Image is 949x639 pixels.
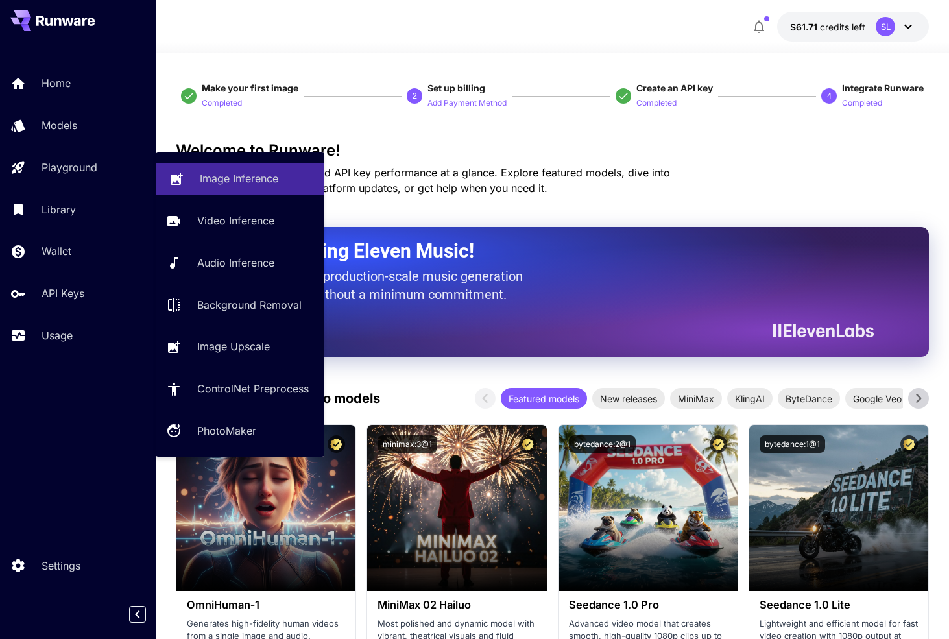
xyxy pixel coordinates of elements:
[820,21,865,32] span: credits left
[202,97,242,110] p: Completed
[42,285,84,301] p: API Keys
[176,166,670,195] span: Check out your usage stats and API key performance at a glance. Explore featured models, dive int...
[197,339,270,354] p: Image Upscale
[42,75,71,91] p: Home
[139,603,156,626] div: Collapse sidebar
[328,435,345,453] button: Certified Model – Vetted for best performance and includes a commercial license.
[197,255,274,271] p: Audio Inference
[208,267,533,304] p: The only way to get production-scale music generation from Eleven Labs without a minimum commitment.
[727,392,773,405] span: KlingAI
[777,12,929,42] button: $61.70624
[176,425,355,591] img: alt
[42,243,71,259] p: Wallet
[208,239,865,263] h2: Now Supporting Eleven Music!
[156,247,324,279] a: Audio Inference
[378,435,437,453] button: minimax:3@1
[778,392,840,405] span: ByteDance
[519,435,536,453] button: Certified Model – Vetted for best performance and includes a commercial license.
[670,392,722,405] span: MiniMax
[42,558,80,573] p: Settings
[636,82,713,93] span: Create an API key
[42,328,73,343] p: Usage
[200,171,278,186] p: Image Inference
[827,90,832,102] p: 4
[202,82,298,93] span: Make your first image
[876,17,895,36] div: SL
[197,381,309,396] p: ControlNet Preprocess
[197,297,302,313] p: Background Removal
[760,599,918,611] h3: Seedance 1.0 Lite
[842,82,924,93] span: Integrate Runware
[197,213,274,228] p: Video Inference
[559,425,738,591] img: alt
[367,425,546,591] img: alt
[790,20,865,34] div: $61.70624
[900,435,918,453] button: Certified Model – Vetted for best performance and includes a commercial license.
[156,415,324,447] a: PhotoMaker
[378,599,536,611] h3: MiniMax 02 Hailuo
[42,202,76,217] p: Library
[156,205,324,237] a: Video Inference
[636,97,677,110] p: Completed
[842,97,882,110] p: Completed
[790,21,820,32] span: $61.71
[156,373,324,405] a: ControlNet Preprocess
[427,82,485,93] span: Set up billing
[156,163,324,195] a: Image Inference
[156,289,324,320] a: Background Removal
[413,90,417,102] p: 2
[129,606,146,623] button: Collapse sidebar
[845,392,909,405] span: Google Veo
[197,423,256,439] p: PhotoMaker
[592,392,665,405] span: New releases
[187,599,345,611] h3: OmniHuman‑1
[569,599,727,611] h3: Seedance 1.0 Pro
[427,97,507,110] p: Add Payment Method
[749,425,928,591] img: alt
[42,117,77,133] p: Models
[42,160,97,175] p: Playground
[569,435,636,453] button: bytedance:2@1
[760,435,825,453] button: bytedance:1@1
[176,141,930,160] h3: Welcome to Runware!
[156,331,324,363] a: Image Upscale
[710,435,727,453] button: Certified Model – Vetted for best performance and includes a commercial license.
[501,392,587,405] span: Featured models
